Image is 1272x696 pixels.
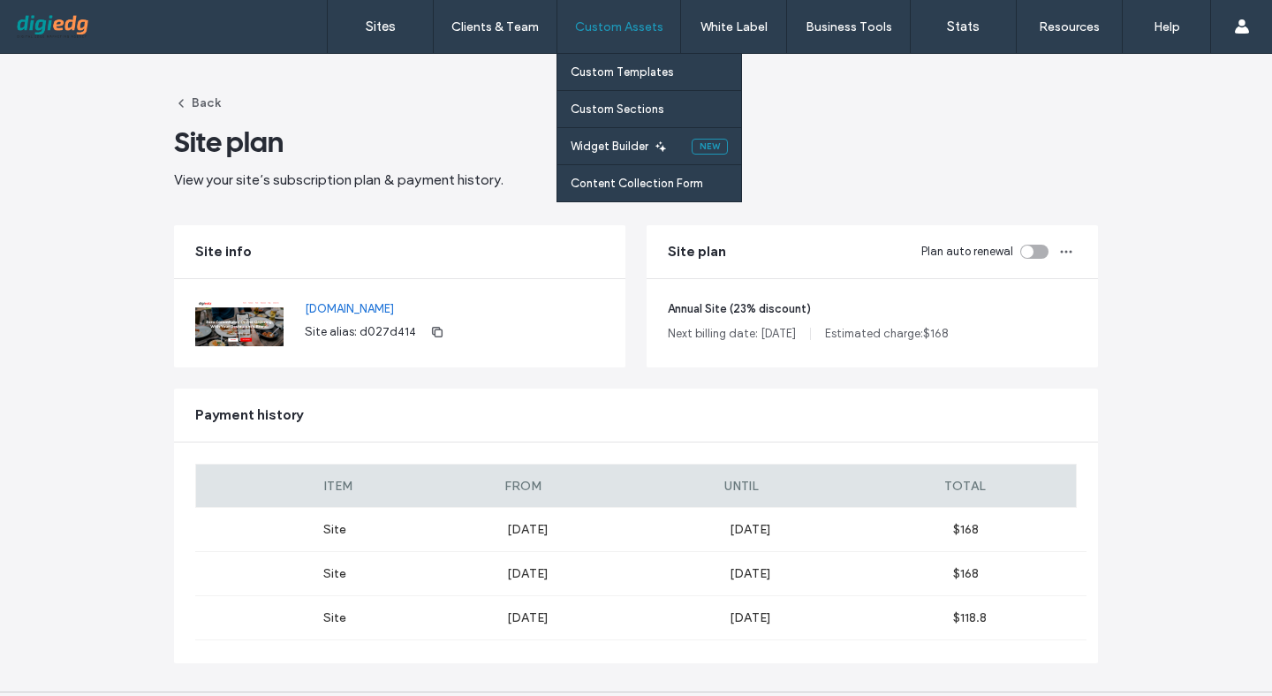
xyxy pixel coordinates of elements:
span: Help [41,12,77,28]
label: FROM [504,479,724,494]
span: $ [923,327,930,340]
label: Site [195,566,507,581]
span: Estimated charge: 168 [825,325,949,343]
label: [DATE] [730,566,952,581]
span: Site info [195,242,252,261]
span: $168 [953,522,979,537]
label: [DATE] [730,610,952,625]
span: Annual Site (23% discount) [668,300,1077,318]
a: [DOMAIN_NAME] [305,300,451,318]
img: Screenshot.png [195,300,284,346]
a: Widget Builder [571,128,692,164]
span: View your site’s subscription plan & payment history. [174,171,503,188]
label: Resources [1039,19,1100,34]
a: Custom Sections [571,91,741,127]
label: Custom Assets [575,19,663,34]
label: Custom Templates [571,65,674,79]
div: toggle [1020,245,1049,259]
label: Help [1154,19,1180,34]
label: [DATE] [507,610,730,625]
label: Widget Builder [571,140,648,153]
label: Site [195,610,507,625]
label: Clients & Team [451,19,539,34]
div: New [692,139,728,155]
button: Back [174,89,221,117]
label: Site [195,522,507,537]
span: TOTAL [944,479,986,494]
label: Business Tools [806,19,892,34]
label: ITEM [196,479,504,494]
span: Site alias: d027d414 [305,323,416,341]
a: Content Collection Form [571,165,741,201]
a: Custom Templates [571,54,741,90]
span: Site plan [668,242,726,261]
label: UNTIL [724,479,944,494]
label: [DATE] [507,522,730,537]
label: Stats [947,19,980,34]
span: Payment history [195,405,303,425]
span: Site plan [174,125,284,160]
label: Content Collection Form [571,177,703,190]
label: [DATE] [507,566,730,581]
label: Sites [366,19,396,34]
label: White Label [700,19,768,34]
span: Next billing date: [DATE] [668,325,796,343]
span: $168 [953,566,979,581]
label: [DATE] [730,522,952,537]
label: Custom Sections [571,102,664,116]
span: Plan auto renewal [921,243,1013,261]
span: $118.8 [953,610,987,625]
